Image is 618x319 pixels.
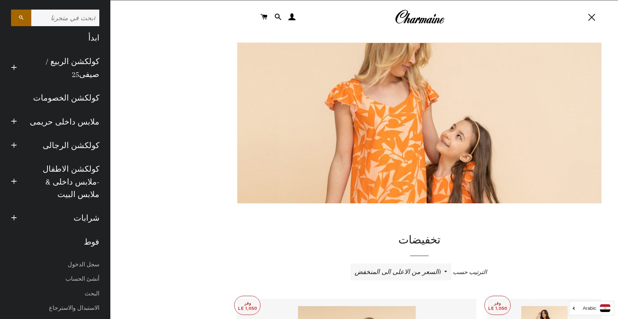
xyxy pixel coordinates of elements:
a: الاستبدال والاسترجاع [6,301,105,315]
a: سجل الدخول [6,257,105,272]
a: كولكشن الاطفال -ملابس داخلى & ملابس البيت [22,157,105,206]
p: وفر LE 1,050 [235,296,260,315]
input: ابحث في متجرنا [31,10,99,26]
a: كولكشن الرجالى [22,134,105,157]
a: ملابس داخلى حريمى [22,110,105,134]
a: شرابات [22,206,105,230]
a: Arabic [573,304,610,312]
span: الترتيب حسب [453,269,487,276]
h1: تخفيضات [237,233,601,248]
a: ابدأ [6,26,105,50]
p: وفر LE 1,050 [485,296,510,315]
i: Arabic [583,306,596,311]
img: Charmaine Egypt [395,9,444,25]
a: فوط [6,230,105,254]
a: كولكشن الربيع / صيفى25 [22,50,105,86]
a: أنشئ الحساب [6,272,105,286]
a: البحث [6,287,105,301]
a: كولكشن الخصومات [6,86,105,110]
